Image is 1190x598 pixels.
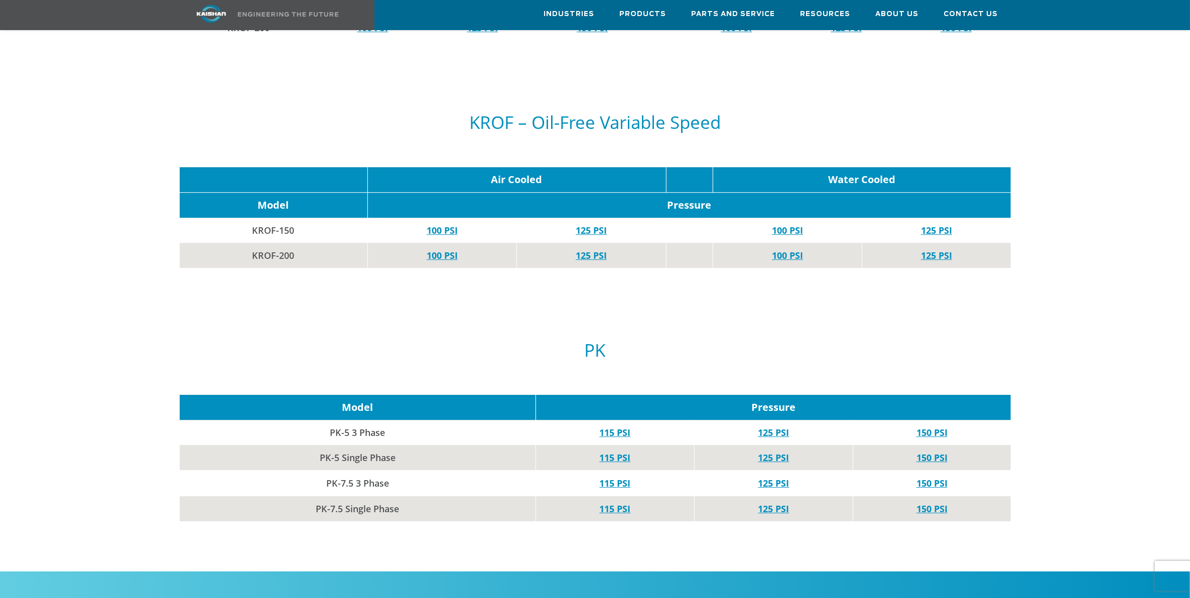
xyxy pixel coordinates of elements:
[692,1,775,28] a: Parts and Service
[772,249,803,261] a: 100 PSI
[916,477,948,489] a: 150 PSI
[536,395,1010,420] td: Pressure
[576,249,607,261] a: 125 PSI
[544,1,595,28] a: Industries
[692,9,775,20] span: Parts and Service
[921,249,952,261] a: 125 PSI
[801,9,851,20] span: Resources
[544,9,595,20] span: Industries
[367,193,1010,218] td: Pressure
[180,243,368,268] td: KROF-200
[758,477,789,489] a: 125 PSI
[180,395,536,420] td: Model
[599,452,630,464] a: 115 PSI
[758,426,789,438] a: 125 PSI
[772,224,803,236] a: 100 PSI
[238,12,338,17] img: Engineering the future
[180,420,536,445] td: PK-5 3 Phase
[180,113,1011,132] h5: KROF – Oil-Free Variable Speed
[801,1,851,28] a: Resources
[599,426,630,438] a: 115 PSI
[620,1,667,28] a: Products
[180,341,1011,360] h5: PK
[599,477,630,489] a: 115 PSI
[758,452,789,464] a: 125 PSI
[367,167,666,193] td: Air Cooled
[180,193,368,218] td: Model
[713,167,1010,193] td: Water Cooled
[921,224,952,236] a: 125 PSI
[620,9,667,20] span: Products
[427,249,458,261] a: 100 PSI
[427,224,458,236] a: 100 PSI
[876,1,919,28] a: About Us
[180,496,536,522] td: PK-7.5 Single Phase
[916,452,948,464] a: 150 PSI
[174,5,249,23] img: kaishan logo
[599,503,630,515] a: 115 PSI
[576,224,607,236] a: 125 PSI
[876,9,919,20] span: About Us
[180,445,536,471] td: PK-5 Single Phase
[944,1,998,28] a: Contact Us
[758,503,789,515] a: 125 PSI
[944,9,998,20] span: Contact Us
[180,218,368,243] td: KROF-150
[180,471,536,496] td: PK-7.5 3 Phase
[916,426,948,438] a: 150 PSI
[916,503,948,515] a: 150 PSI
